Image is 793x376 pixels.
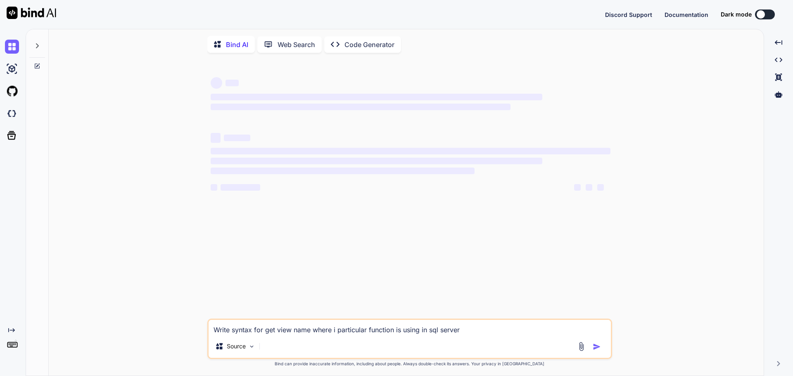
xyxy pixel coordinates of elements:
p: Web Search [278,40,315,50]
img: Bind AI [7,7,56,19]
span: ‌ [211,148,610,154]
span: ‌ [211,184,217,191]
span: ‌ [211,104,510,110]
button: Discord Support [605,10,652,19]
span: ‌ [226,80,239,86]
p: Bind AI [226,40,248,50]
img: darkCloudIdeIcon [5,106,19,121]
span: ‌ [586,184,592,191]
span: Discord Support [605,11,652,18]
span: Dark mode [721,10,752,19]
img: attachment [577,342,586,351]
span: ‌ [224,135,250,141]
span: ‌ [211,133,221,143]
img: chat [5,40,19,54]
span: ‌ [597,184,604,191]
span: Documentation [665,11,708,18]
img: Pick Models [248,343,255,350]
span: ‌ [211,94,542,100]
p: Source [227,342,246,350]
span: ‌ [211,168,475,174]
img: githubLight [5,84,19,98]
img: ai-studio [5,62,19,76]
span: ‌ [221,184,260,191]
p: Bind can provide inaccurate information, including about people. Always double-check its answers.... [207,361,612,367]
textarea: Write syntax for get view name where i particular function is using in sql server [209,320,611,335]
p: Code Generator [344,40,394,50]
img: icon [593,343,601,351]
span: ‌ [211,158,542,164]
span: ‌ [574,184,581,191]
span: ‌ [211,77,222,89]
button: Documentation [665,10,708,19]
